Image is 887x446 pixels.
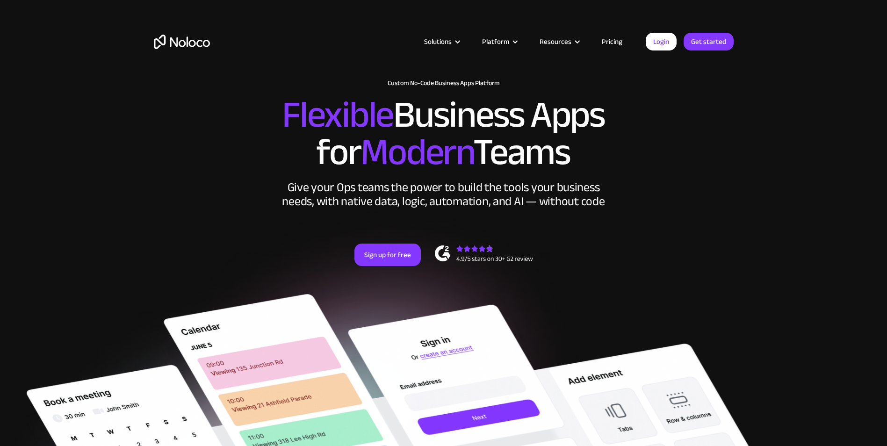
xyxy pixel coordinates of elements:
[280,180,607,209] div: Give your Ops teams the power to build the tools your business needs, with native data, logic, au...
[154,96,734,171] h2: Business Apps for Teams
[354,244,421,266] a: Sign up for free
[361,117,473,187] span: Modern
[540,36,571,48] div: Resources
[470,36,528,48] div: Platform
[282,80,393,150] span: Flexible
[154,35,210,49] a: home
[646,33,677,50] a: Login
[424,36,452,48] div: Solutions
[412,36,470,48] div: Solutions
[590,36,634,48] a: Pricing
[482,36,509,48] div: Platform
[528,36,590,48] div: Resources
[684,33,734,50] a: Get started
